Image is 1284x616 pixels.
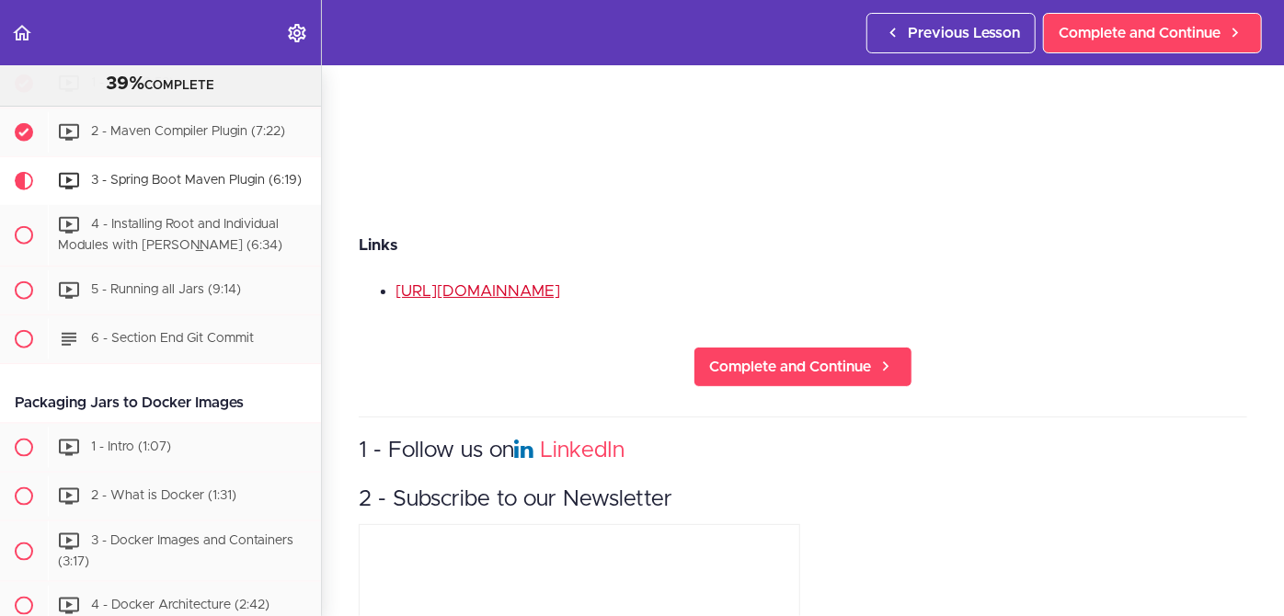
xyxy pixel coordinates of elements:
[359,237,397,253] strong: Links
[396,283,560,299] a: [URL][DOMAIN_NAME]
[91,283,241,296] span: 5 - Running all Jars (9:14)
[286,22,308,44] svg: Settings Menu
[58,218,282,252] span: 4 - Installing Root and Individual Modules with [PERSON_NAME] (6:34)
[709,356,871,378] span: Complete and Continue
[11,22,33,44] svg: Back to course curriculum
[91,332,254,345] span: 6 - Section End Git Commit
[359,436,1247,466] h3: 1 - Follow us on
[91,440,171,453] span: 1 - Intro (1:07)
[107,74,145,93] span: 39%
[58,534,293,568] span: 3 - Docker Images and Containers (3:17)
[1043,13,1262,53] a: Complete and Continue
[359,485,1247,515] h3: 2 - Subscribe to our Newsletter
[91,599,269,612] span: 4 - Docker Architecture (2:42)
[91,174,302,187] span: 3 - Spring Boot Maven Plugin (6:19)
[91,125,285,138] span: 2 - Maven Compiler Plugin (7:22)
[540,439,625,462] a: LinkedIn
[23,73,298,97] div: COMPLETE
[866,13,1036,53] a: Previous Lesson
[694,347,912,387] a: Complete and Continue
[908,22,1020,44] span: Previous Lesson
[91,489,236,502] span: 2 - What is Docker (1:31)
[1059,22,1221,44] span: Complete and Continue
